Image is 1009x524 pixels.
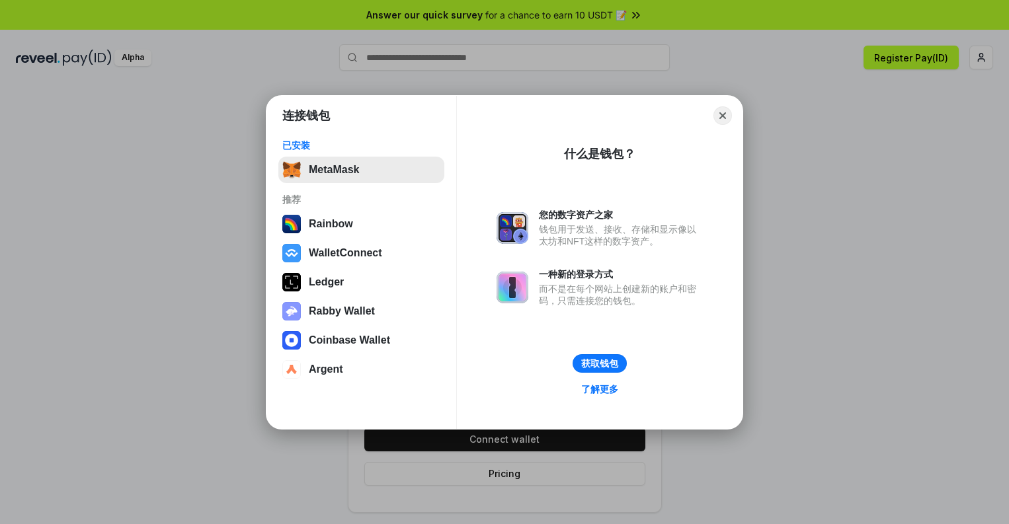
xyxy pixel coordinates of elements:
button: Argent [278,356,444,383]
div: 什么是钱包？ [564,146,635,162]
button: 获取钱包 [573,354,627,373]
button: Coinbase Wallet [278,327,444,354]
button: Rainbow [278,211,444,237]
h1: 连接钱包 [282,108,330,124]
img: svg+xml,%3Csvg%20xmlns%3D%22http%3A%2F%2Fwww.w3.org%2F2000%2Fsvg%22%20fill%3D%22none%22%20viewBox... [282,302,301,320]
div: 而不是在每个网站上创建新的账户和密码，只需连接您的钱包。 [539,283,703,307]
div: Rainbow [309,218,353,230]
div: Argent [309,363,343,375]
button: MetaMask [278,157,444,183]
div: 了解更多 [581,383,618,395]
img: svg+xml,%3Csvg%20width%3D%2228%22%20height%3D%2228%22%20viewBox%3D%220%200%2028%2028%22%20fill%3D... [282,244,301,262]
div: WalletConnect [309,247,382,259]
img: svg+xml,%3Csvg%20xmlns%3D%22http%3A%2F%2Fwww.w3.org%2F2000%2Fsvg%22%20fill%3D%22none%22%20viewBox... [497,212,528,244]
div: 一种新的登录方式 [539,268,703,280]
img: svg+xml,%3Csvg%20xmlns%3D%22http%3A%2F%2Fwww.w3.org%2F2000%2Fsvg%22%20fill%3D%22none%22%20viewBox... [497,272,528,303]
div: 推荐 [282,194,440,206]
img: svg+xml,%3Csvg%20width%3D%2228%22%20height%3D%2228%22%20viewBox%3D%220%200%2028%2028%22%20fill%3D... [282,360,301,379]
div: 您的数字资产之家 [539,209,703,221]
button: Ledger [278,269,444,295]
button: Close [713,106,732,125]
div: 获取钱包 [581,357,618,369]
div: Ledger [309,276,344,288]
button: WalletConnect [278,240,444,266]
a: 了解更多 [573,381,626,398]
img: svg+xml,%3Csvg%20width%3D%22120%22%20height%3D%22120%22%20viewBox%3D%220%200%20120%20120%22%20fil... [282,215,301,233]
div: Rabby Wallet [309,305,375,317]
img: svg+xml,%3Csvg%20width%3D%2228%22%20height%3D%2228%22%20viewBox%3D%220%200%2028%2028%22%20fill%3D... [282,331,301,350]
div: MetaMask [309,164,359,176]
div: Coinbase Wallet [309,334,390,346]
img: svg+xml,%3Csvg%20fill%3D%22none%22%20height%3D%2233%22%20viewBox%3D%220%200%2035%2033%22%20width%... [282,161,301,179]
div: 钱包用于发送、接收、存储和显示像以太坊和NFT这样的数字资产。 [539,223,703,247]
img: svg+xml,%3Csvg%20xmlns%3D%22http%3A%2F%2Fwww.w3.org%2F2000%2Fsvg%22%20width%3D%2228%22%20height%3... [282,273,301,291]
button: Rabby Wallet [278,298,444,324]
div: 已安装 [282,139,440,151]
